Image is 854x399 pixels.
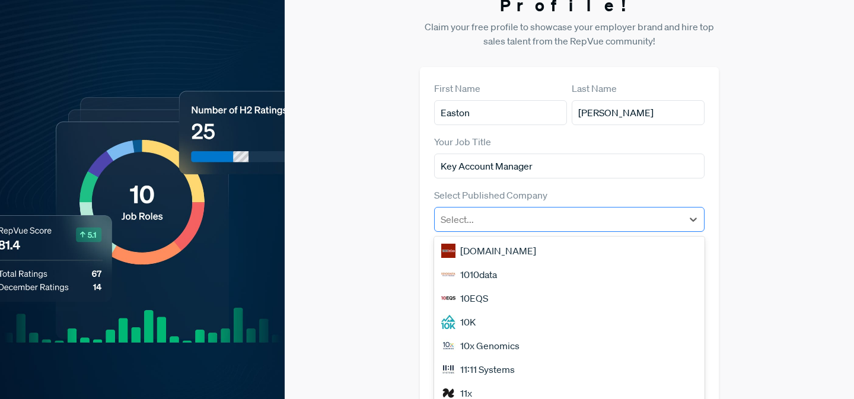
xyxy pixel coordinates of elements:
[434,334,705,357] div: 10x Genomics
[434,154,705,178] input: Title
[572,100,705,125] input: Last Name
[434,81,480,95] label: First Name
[434,310,705,334] div: 10K
[572,81,617,95] label: Last Name
[420,20,719,48] p: Claim your free profile to showcase your employer brand and hire top sales talent from the RepVue...
[441,315,455,329] img: 10K
[441,267,455,282] img: 1010data
[441,362,455,376] img: 11:11 Systems
[434,135,491,149] label: Your Job Title
[434,263,705,286] div: 1010data
[434,100,567,125] input: First Name
[434,357,705,381] div: 11:11 Systems
[434,188,547,202] label: Select Published Company
[434,239,705,263] div: [DOMAIN_NAME]
[441,244,455,258] img: 1000Bulbs.com
[441,339,455,353] img: 10x Genomics
[441,291,455,305] img: 10EQS
[434,286,705,310] div: 10EQS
